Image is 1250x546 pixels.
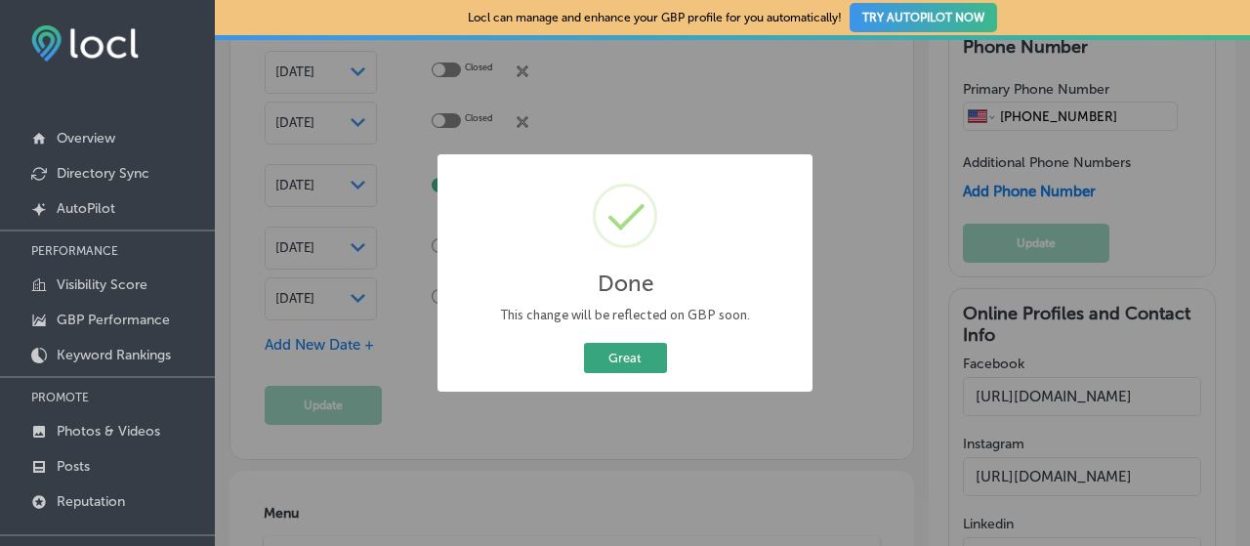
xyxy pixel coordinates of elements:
p: AutoPilot [57,200,115,217]
p: Keyword Rankings [57,347,171,363]
p: Photos & Videos [57,423,160,440]
button: TRY AUTOPILOT NOW [850,3,997,32]
p: Directory Sync [57,165,149,182]
div: This change will be reflected on GBP soon. [452,306,798,324]
p: GBP Performance [57,312,170,328]
p: Visibility Score [57,276,147,293]
button: Great [584,343,667,373]
img: fda3e92497d09a02dc62c9cd864e3231.png [31,25,139,62]
h2: Done [598,271,653,297]
p: Overview [57,130,115,147]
